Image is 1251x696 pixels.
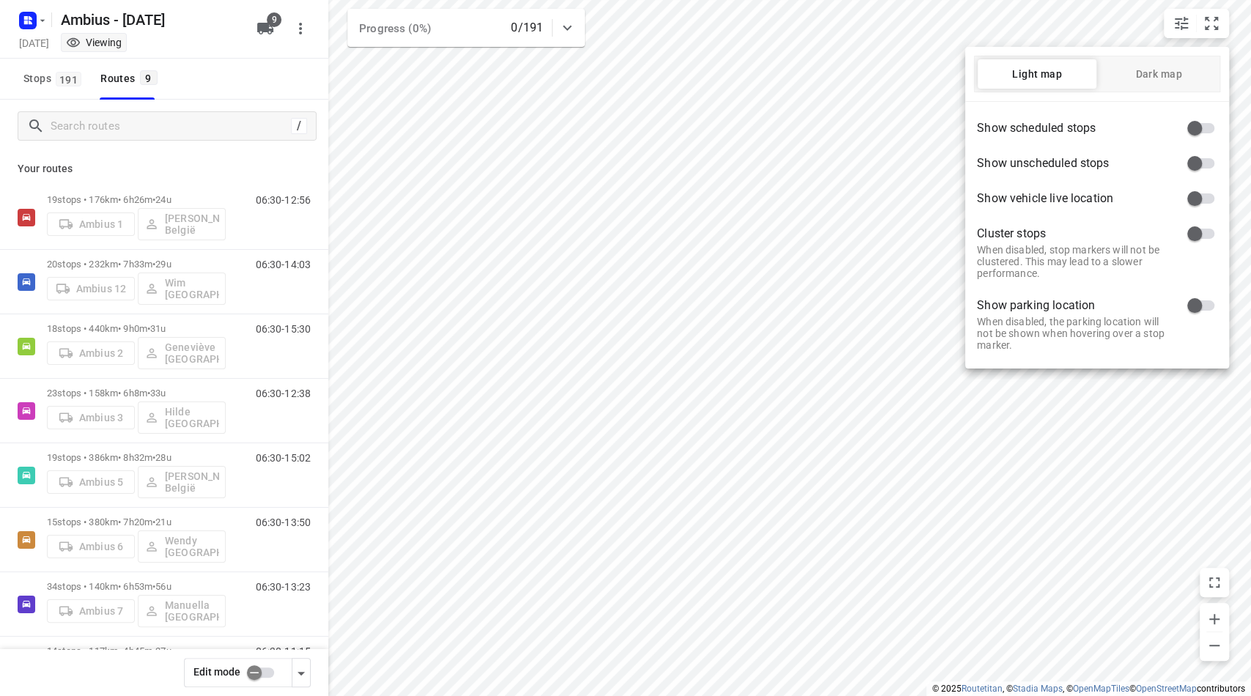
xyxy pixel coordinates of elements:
[977,225,1176,243] span: Cluster stops
[977,316,1176,351] p: When disabled, the parking location will not be shown when hovering over a stop marker.
[1099,68,1218,80] span: Dark map
[977,297,1176,314] span: Show parking location
[977,119,1176,137] span: Show scheduled stops
[977,190,1176,207] span: Show vehicle live location
[1099,59,1218,89] button: Dark map
[978,68,1096,80] span: Light map
[977,244,1176,279] p: When disabled, stop markers will not be clustered. This may lead to a slower performance.
[977,155,1176,172] span: Show unscheduled stops
[978,59,1096,89] button: Light map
